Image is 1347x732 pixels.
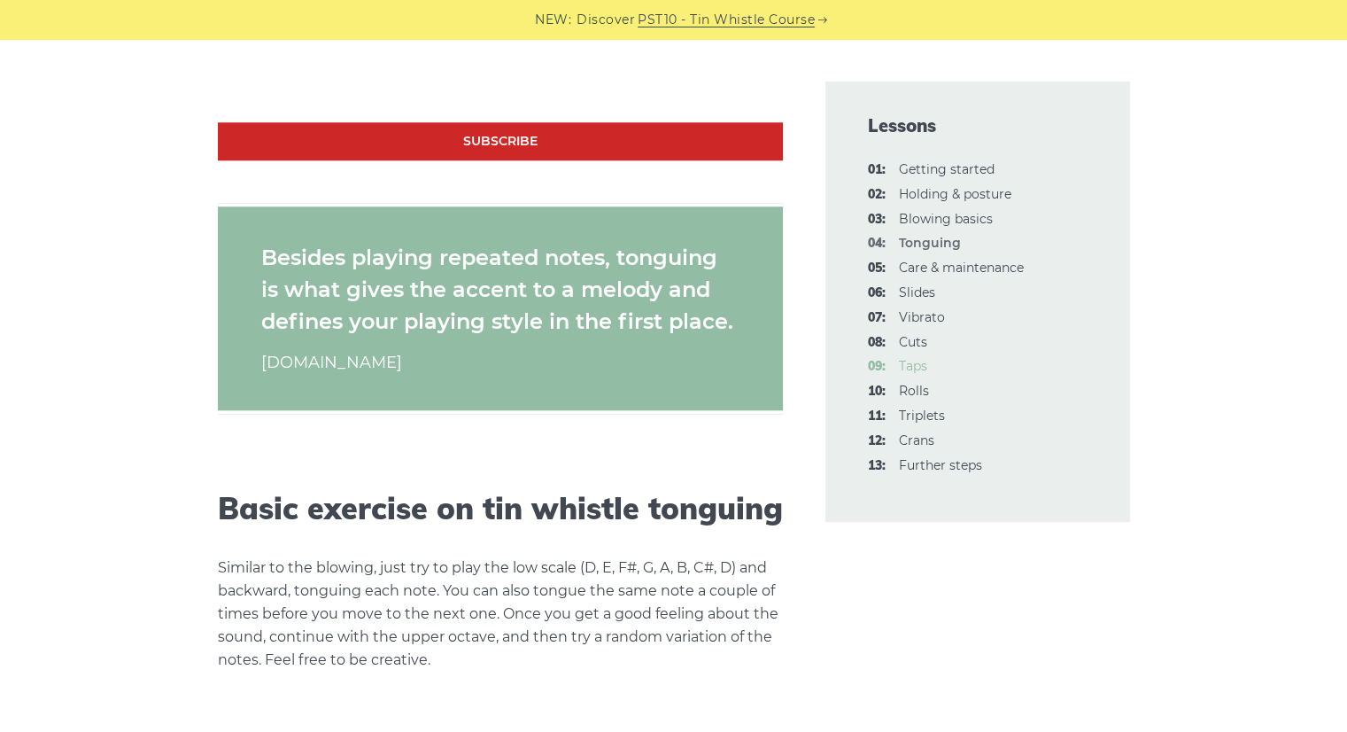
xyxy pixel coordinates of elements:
[868,283,886,304] span: 06:
[899,408,945,424] a: 11:Triplets
[899,235,961,251] strong: Tonguing
[899,334,927,350] a: 08:Cuts
[899,457,982,473] a: 13:Further steps
[535,10,571,30] span: NEW:
[868,233,886,254] span: 04:
[868,332,886,354] span: 08:
[577,10,635,30] span: Discover
[638,10,815,30] a: PST10 - Tin Whistle Course
[868,308,886,329] span: 07:
[868,209,886,230] span: 03:
[868,113,1088,138] span: Lessons
[868,184,886,206] span: 02:
[218,557,783,672] p: Similar to the blowing, just try to play the low scale (D, E, F#, G, A, B, C#, D) and backward, t...
[868,431,886,452] span: 12:
[261,351,739,375] cite: [DOMAIN_NAME]
[899,309,945,325] a: 07:Vibrato
[868,258,886,279] span: 05:
[899,186,1011,202] a: 02:Holding & posture
[899,161,995,177] a: 01:Getting started
[868,406,886,427] span: 11:
[868,456,886,477] span: 13:
[218,491,783,527] h2: Basic exercise on tin whistle tonguing
[868,356,886,378] span: 09:
[899,432,934,448] a: 12:Crans
[868,381,886,402] span: 10:
[899,358,927,374] a: 09:Taps
[899,284,935,300] a: 06:Slides
[899,383,929,399] a: 10:Rolls
[868,160,886,181] span: 01:
[218,122,783,160] a: Subscribe
[261,242,739,338] p: Besides playing repeated notes, tonguing is what gives the accent to a melody and defines your pl...
[899,260,1024,276] a: 05:Care & maintenance
[899,211,993,227] a: 03:Blowing basics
